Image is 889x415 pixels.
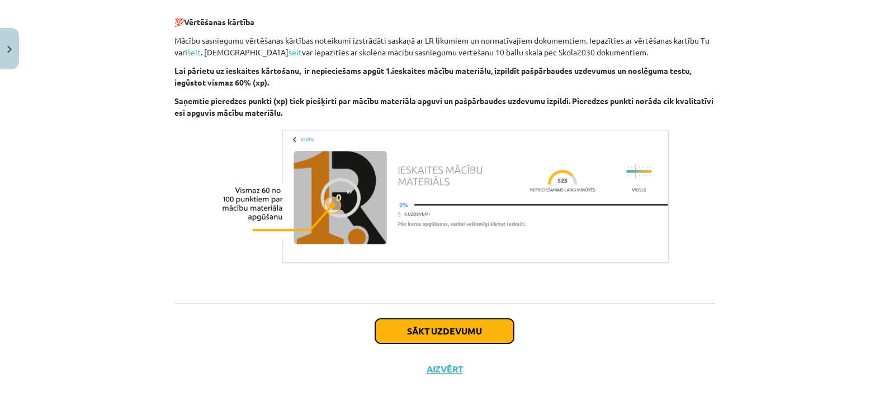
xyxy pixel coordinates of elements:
[7,46,12,53] img: icon-close-lesson-0947bae3869378f0d4975bcd49f059093ad1ed9edebbc8119c70593378902aed.svg
[423,364,466,375] button: Aizvērt
[174,65,691,87] b: Lai pārietu uz ieskaites kārtošanu, ir nepieciešams apgūt 1.ieskaites mācību materiālu, izpildīt ...
[187,47,201,57] a: šeit
[184,17,254,27] b: Vērtēšanas kārtība
[289,47,302,57] a: šeit
[174,96,713,117] b: Saņemtie pieredzes punkti (xp) tiek piešķirti par mācību materiāla apguvi un pašpārbaudes uzdevum...
[174,4,715,28] p: 💯
[375,319,514,343] button: Sākt uzdevumu
[174,35,715,58] p: Mācību sasniegumu vērtēšanas kārtības noteikumi izstrādāti saskaņā ar LR likumiem un normatīvajie...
